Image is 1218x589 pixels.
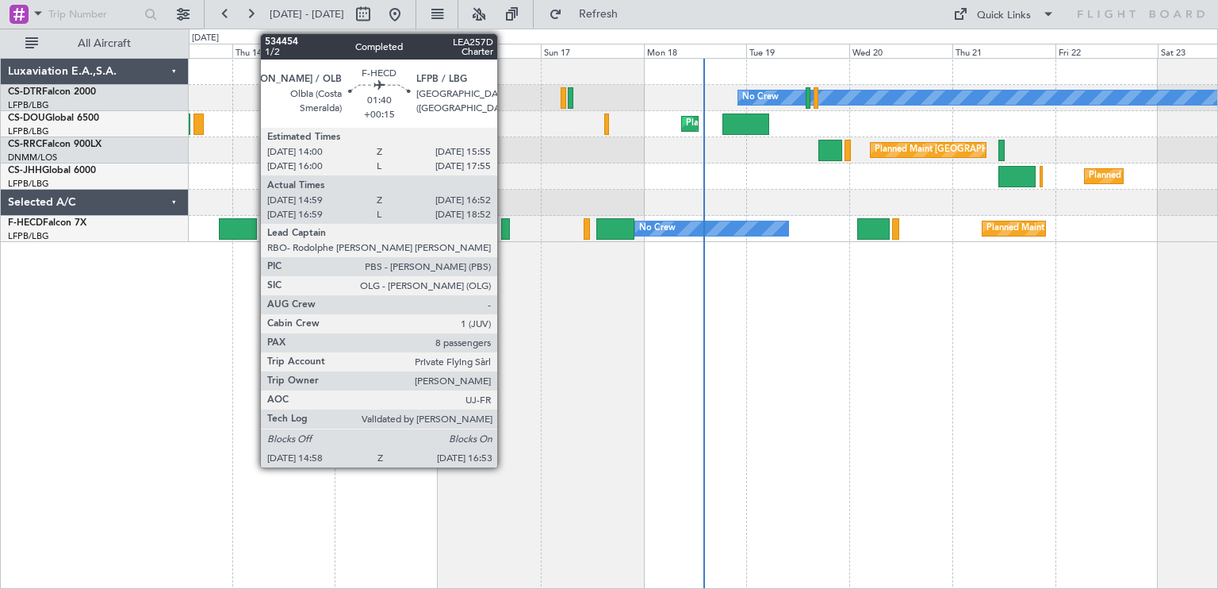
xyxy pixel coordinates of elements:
[8,218,43,228] span: F-HECD
[438,44,541,58] div: Sat 16
[8,140,42,149] span: CS-RRC
[369,164,619,188] div: Planned Maint [GEOGRAPHIC_DATA] ([GEOGRAPHIC_DATA])
[8,218,86,228] a: F-HECDFalcon 7X
[945,2,1063,27] button: Quick Links
[17,31,172,56] button: All Aircraft
[849,44,952,58] div: Wed 20
[644,44,747,58] div: Mon 18
[542,2,637,27] button: Refresh
[8,152,57,164] a: DNMM/LOS
[41,38,167,49] span: All Aircraft
[8,230,49,242] a: LFPB/LBG
[8,140,101,149] a: CS-RRCFalcon 900LX
[8,166,96,175] a: CS-JHHGlobal 6000
[541,44,644,58] div: Sun 17
[48,2,140,26] input: Trip Number
[1055,44,1159,58] div: Fri 22
[686,112,936,136] div: Planned Maint [GEOGRAPHIC_DATA] ([GEOGRAPHIC_DATA])
[8,87,96,97] a: CS-DTRFalcon 2000
[270,112,531,136] div: Unplanned Maint [GEOGRAPHIC_DATA] ([GEOGRAPHIC_DATA])
[8,114,45,123] span: CS-DOU
[8,125,49,137] a: LFPB/LBG
[977,8,1031,24] div: Quick Links
[742,86,779,110] div: No Crew
[8,114,99,123] a: CS-DOUGlobal 6500
[952,44,1055,58] div: Thu 21
[8,99,49,111] a: LFPB/LBG
[639,217,676,241] div: No Crew
[565,9,632,20] span: Refresh
[875,138,1124,162] div: Planned Maint [GEOGRAPHIC_DATA] ([GEOGRAPHIC_DATA])
[335,44,438,58] div: Fri 15
[232,44,335,58] div: Thu 14
[8,87,42,97] span: CS-DTR
[270,7,344,21] span: [DATE] - [DATE]
[192,32,219,45] div: [DATE]
[8,166,42,175] span: CS-JHH
[746,44,849,58] div: Tue 19
[8,178,49,190] a: LFPB/LBG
